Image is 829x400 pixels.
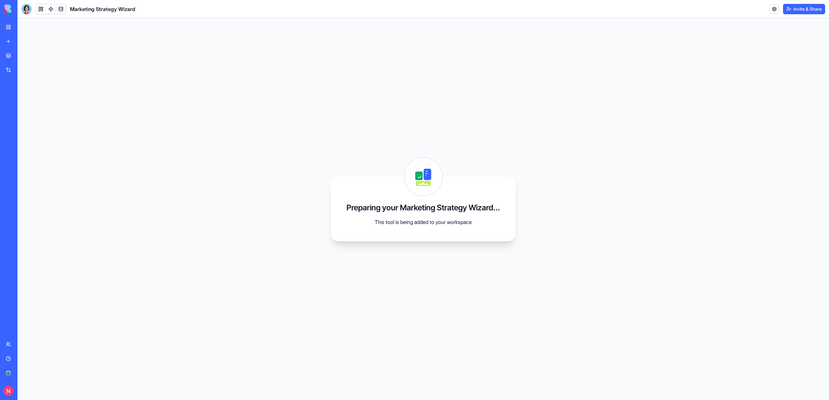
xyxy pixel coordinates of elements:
[5,5,45,14] img: logo
[358,218,488,226] p: This tool is being added to your workspace
[783,4,825,14] button: Invite & Share
[346,203,500,213] h3: Preparing your Marketing Strategy Wizard...
[3,386,14,396] img: ACg8ocI90Duqy09vzQzQkwH-1QwxEpdCgr6VPKdGV3xliNZHcEJF2g=s96-c
[70,5,135,13] span: Marketing Strategy Wizard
